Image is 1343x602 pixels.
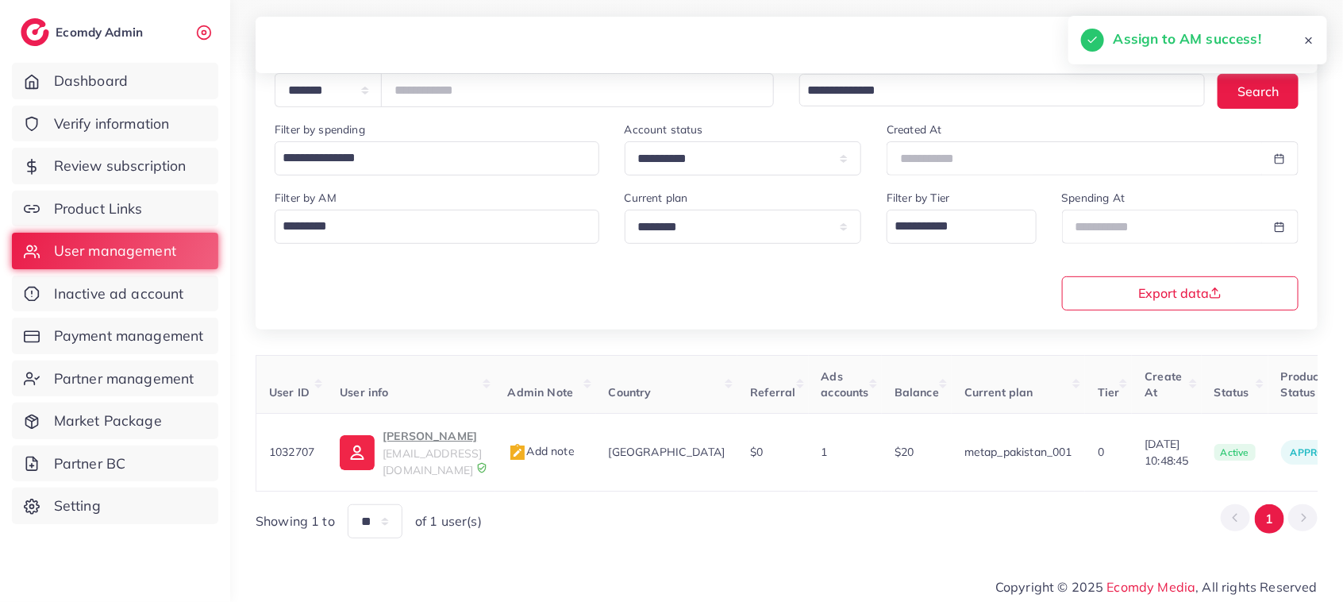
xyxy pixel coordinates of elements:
span: Payment management [54,326,204,346]
button: Search [1218,74,1299,108]
span: User ID [269,385,310,399]
span: metap_pakistan_001 [964,445,1072,459]
span: User info [340,385,388,399]
a: Payment management [12,318,218,354]
a: Review subscription [12,148,218,184]
a: Product Links [12,191,218,227]
span: Product Status [1281,369,1323,399]
span: Inactive ad account [54,284,184,304]
span: Current plan [964,385,1033,399]
a: logoEcomdy Admin [21,18,147,46]
a: [PERSON_NAME][EMAIL_ADDRESS][DOMAIN_NAME] [340,426,482,478]
a: Market Package [12,403,218,439]
img: ic-user-info.36bf1079.svg [340,435,375,470]
a: Inactive ad account [12,276,218,312]
span: Export data [1138,287,1222,299]
span: $0 [750,445,763,459]
span: Partner management [54,369,194,389]
span: $20 [895,445,914,459]
a: Verify information [12,106,218,142]
span: Balance [895,385,939,399]
img: logo [21,18,49,46]
span: Dashboard [54,71,128,91]
span: Verify information [54,114,170,134]
a: User management [12,233,218,269]
span: Country [609,385,652,399]
span: Market Package [54,411,162,431]
button: Go to page 1 [1255,504,1284,534]
span: active [1214,444,1256,461]
input: Search for option [277,145,579,172]
h2: Ecomdy Admin [56,25,147,40]
span: , All rights Reserved [1196,577,1318,596]
span: Create At [1145,369,1182,399]
a: Dashboard [12,63,218,99]
span: of 1 user(s) [415,512,482,531]
input: Search for option [802,79,1184,103]
button: Export data [1062,276,1299,311]
span: Product Links [54,199,143,219]
label: Account status [625,122,703,137]
span: Copyright © 2025 [995,577,1318,596]
span: Tier [1098,385,1120,399]
div: Search for option [275,141,599,176]
span: Status [1214,385,1249,399]
label: Created At [887,122,942,137]
p: [PERSON_NAME] [383,426,482,446]
img: admin_note.cdd0b510.svg [508,443,527,462]
input: Search for option [277,213,579,240]
span: Partner BC [54,453,126,474]
div: Search for option [799,74,1205,106]
div: Search for option [887,210,1036,244]
input: Search for option [889,213,1015,240]
span: Admin Note [508,385,574,399]
span: 1 [822,445,828,459]
img: 9CAL8B2pu8EFxCJHYAAAAldEVYdGRhdGU6Y3JlYXRlADIwMjItMTItMDlUMDQ6NTg6MzkrMDA6MDBXSlgLAAAAJXRFWHRkYXR... [476,462,487,473]
h5: Assign to AM success! [1114,29,1261,49]
span: [GEOGRAPHIC_DATA] [609,445,725,459]
span: 0 [1098,445,1104,459]
span: Referral [750,385,795,399]
span: Ads accounts [822,369,869,399]
a: Ecomdy Media [1107,579,1196,595]
label: Current plan [625,190,688,206]
span: Add note [508,444,575,458]
span: 1032707 [269,445,314,459]
span: [EMAIL_ADDRESS][DOMAIN_NAME] [383,446,482,477]
span: User management [54,241,176,261]
label: Filter by spending [275,122,365,137]
span: Review subscription [54,156,187,176]
a: Setting [12,488,218,524]
span: Setting [54,496,101,516]
ul: Pagination [1221,504,1318,534]
label: Filter by Tier [887,190,949,206]
span: Showing 1 to [256,512,335,531]
label: Spending At [1062,190,1126,206]
label: Filter by AM [275,190,337,206]
div: Search for option [275,210,599,244]
span: [DATE] 10:48:45 [1145,436,1188,469]
a: Partner management [12,361,218,397]
a: Partner BC [12,446,218,482]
